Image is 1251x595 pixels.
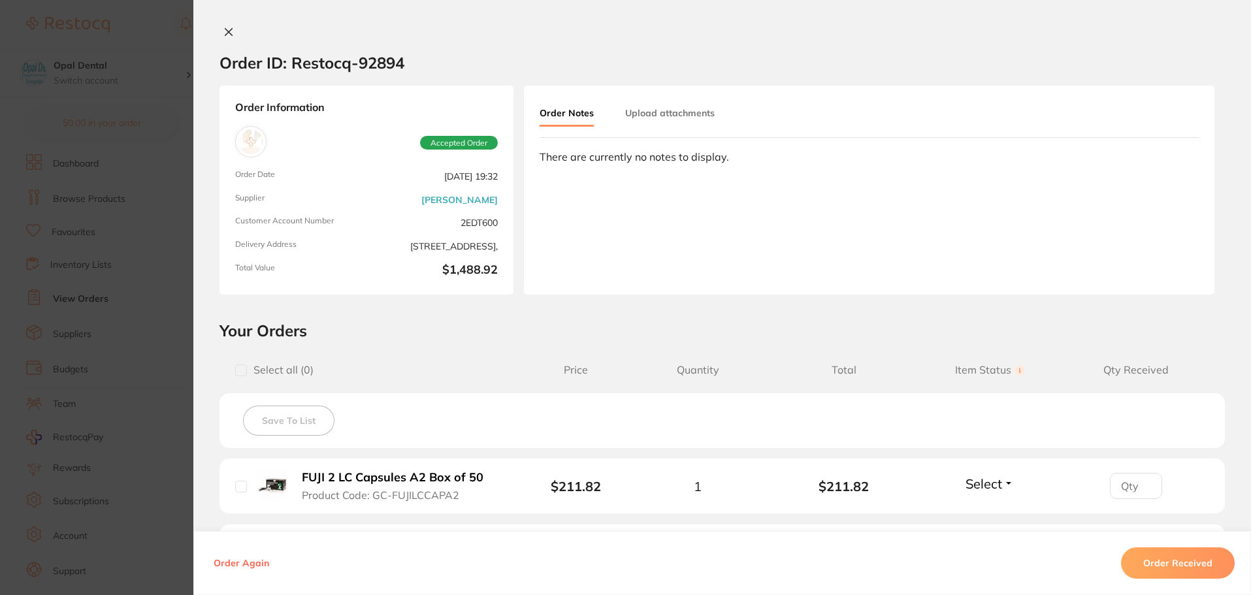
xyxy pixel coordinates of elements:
[421,195,498,205] a: [PERSON_NAME]
[540,101,594,127] button: Order Notes
[235,263,361,279] span: Total Value
[235,193,361,206] span: Supplier
[235,216,361,229] span: Customer Account Number
[966,475,1002,492] span: Select
[694,479,702,494] span: 1
[625,101,715,125] button: Upload attachments
[962,475,1018,492] button: Select
[298,470,498,502] button: FUJI 2 LC Capsules A2 Box of 50 Product Code: GC-FUJILCCAPA2
[235,101,498,116] strong: Order Information
[372,170,498,183] span: [DATE] 19:32
[527,364,625,376] span: Price
[372,216,498,229] span: 2EDT600
[540,151,1199,163] div: There are currently no notes to display.
[1063,364,1209,376] span: Qty Received
[1110,473,1162,499] input: Qty
[235,170,361,183] span: Order Date
[372,240,498,253] span: [STREET_ADDRESS],
[235,240,361,253] span: Delivery Address
[917,364,1064,376] span: Item Status
[247,364,314,376] span: Select all ( 0 )
[420,136,498,150] span: Accepted Order
[1121,547,1235,579] button: Order Received
[219,321,1225,340] h2: Your Orders
[219,53,404,72] h2: Order ID: Restocq- 92894
[625,364,771,376] span: Quantity
[551,478,601,494] b: $211.82
[238,129,263,154] img: Henry Schein Halas
[302,471,483,485] b: FUJI 2 LC Capsules A2 Box of 50
[372,263,498,279] b: $1,488.92
[257,469,288,500] img: FUJI 2 LC Capsules A2 Box of 50
[243,406,334,436] button: Save To List
[210,557,273,569] button: Order Again
[771,364,917,376] span: Total
[771,479,917,494] b: $211.82
[302,489,459,501] span: Product Code: GC-FUJILCCAPA2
